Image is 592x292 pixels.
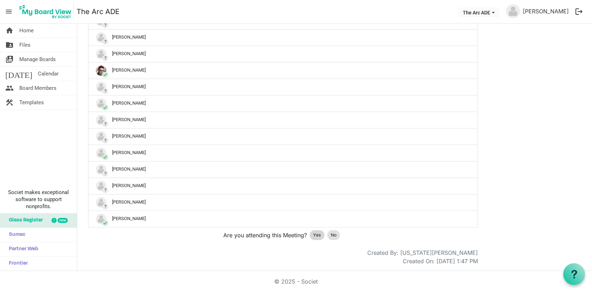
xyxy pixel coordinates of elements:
span: ? [102,88,108,94]
td: checkPam Bailey is template cell column header [88,145,478,161]
div: [PERSON_NAME] [96,82,470,92]
td: checkKelsey Simms is template cell column header [88,95,478,112]
span: check [102,220,108,226]
img: no-profile-picture.svg [96,98,106,109]
td: ?Patricia Colip is template cell column header [88,161,478,178]
span: ? [102,121,108,127]
a: My Board View Logo [17,3,77,20]
a: © 2025 - Societ [274,278,318,285]
button: The Arc ADE dropdownbutton [458,7,499,17]
div: [PERSON_NAME] [96,181,470,191]
span: Files [19,38,31,52]
span: ? [102,39,108,45]
td: ?Kelly Lawler is template cell column header [88,79,478,95]
span: menu [2,5,15,18]
td: ?Lee Ray is template cell column header [88,112,478,128]
img: JcXlW47NMrIgqpV6JfGZSN3y34aDwrjV-JKMJxHuQtwxOV_f8MB-FEabTkWkYGg0GgU0_Jiekey2y27VvAkWaA_thumb.png [96,65,106,76]
div: [PERSON_NAME] [96,98,470,109]
span: Sumac [5,228,25,242]
span: check [102,72,108,78]
span: Yes [313,232,321,239]
span: Partner Web [5,242,38,256]
span: Are you attending this Meeting? [223,231,307,239]
span: ? [102,138,108,144]
img: no-profile-picture.svg [96,148,106,158]
img: no-profile-picture.svg [96,197,106,208]
td: checkKathryn Werkema is template cell column header [88,62,478,79]
span: Home [19,24,34,38]
span: folder_shared [5,38,14,52]
div: Created On: [DATE] 1:47 PM [403,257,478,265]
img: no-profile-picture.svg [96,49,106,59]
img: no-profile-picture.svg [96,131,106,142]
img: no-profile-picture.svg [96,82,106,92]
img: no-profile-picture.svg [96,32,106,43]
td: ?Kari Devine is template cell column header [88,46,478,62]
div: [PERSON_NAME] [96,65,470,76]
div: [PERSON_NAME] [96,115,470,125]
span: ? [102,187,108,193]
span: construction [5,95,14,109]
span: No [331,232,336,239]
td: ?Jen Malott is template cell column header [88,29,478,46]
img: no-profile-picture.svg [96,181,106,191]
span: home [5,24,14,38]
span: ? [102,171,108,177]
img: no-profile-picture.svg [96,115,106,125]
span: Glass Register [5,213,43,227]
span: check [102,105,108,111]
div: [PERSON_NAME] [96,131,470,142]
img: no-profile-picture.svg [96,214,106,224]
span: Societ makes exceptional software to support nonprofits. [3,189,74,210]
div: [PERSON_NAME] [96,148,470,158]
img: My Board View Logo [17,3,74,20]
a: [PERSON_NAME] [520,4,572,18]
span: people [5,81,14,95]
img: no-profile-picture.svg [506,4,520,18]
td: ?Logan Ashcraft is template cell column header [88,128,478,145]
div: [PERSON_NAME] [96,214,470,224]
div: [PERSON_NAME] [96,32,470,43]
div: [PERSON_NAME] [96,197,470,208]
span: Calendar [38,67,59,81]
img: no-profile-picture.svg [96,164,106,175]
span: [DATE] [5,67,32,81]
a: The Arc ADE [77,5,119,19]
div: No [327,230,340,240]
div: new [58,218,68,223]
td: ?Ryan McNeill is template cell column header [88,178,478,194]
span: ? [102,55,108,61]
div: Yes [310,230,324,240]
button: logout [572,4,586,19]
span: check [102,154,108,160]
span: ? [102,204,108,210]
span: Frontier [5,257,28,271]
td: checkTim Yoakum is template cell column header [88,211,478,227]
span: switch_account [5,52,14,66]
div: [PERSON_NAME] [96,164,470,175]
span: Templates [19,95,44,109]
span: Board Members [19,81,57,95]
div: Created By: [US_STATE][PERSON_NAME] [367,248,478,257]
span: Manage Boards [19,52,56,66]
div: [PERSON_NAME] [96,49,470,59]
td: ?Taemy Kim-Mander is template cell column header [88,194,478,211]
span: ? [102,22,108,28]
